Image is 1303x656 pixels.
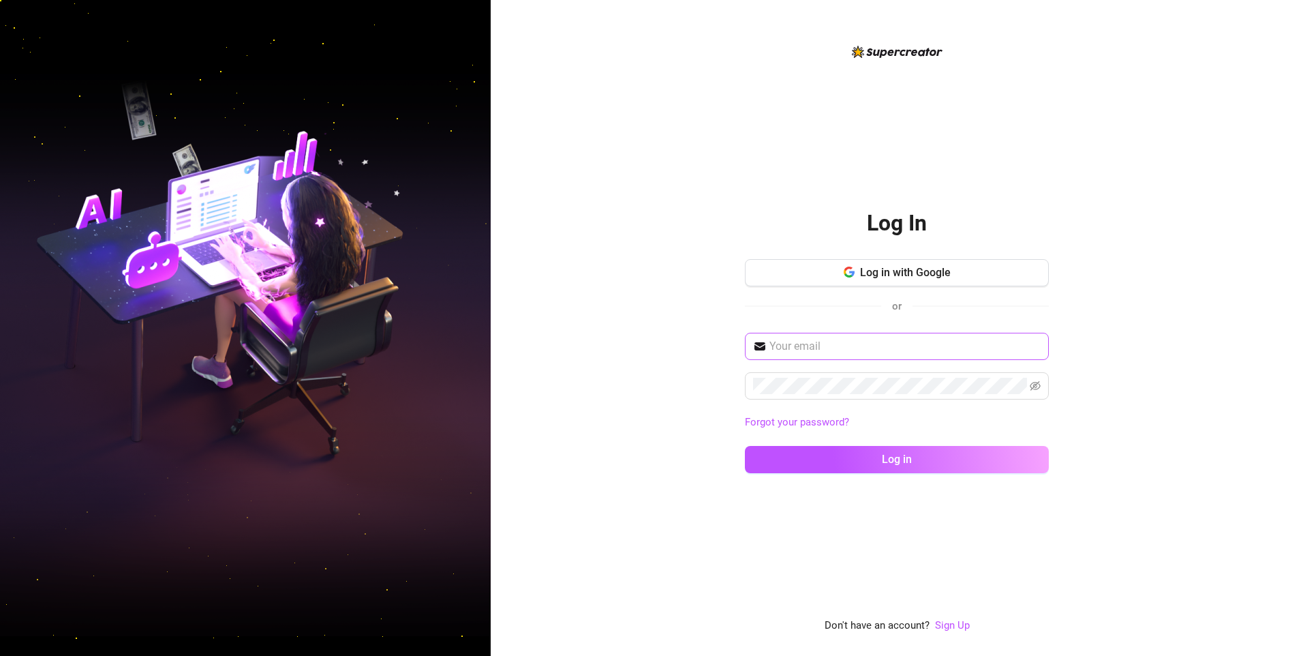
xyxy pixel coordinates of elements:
[867,209,927,237] h2: Log In
[745,416,849,428] a: Forgot your password?
[882,453,912,466] span: Log in
[860,266,951,279] span: Log in with Google
[825,618,930,634] span: Don't have an account?
[1030,381,1041,391] span: eye-invisible
[852,46,942,58] img: logo-BBDzfeDw.svg
[935,619,970,631] a: Sign Up
[935,618,970,634] a: Sign Up
[745,415,1049,431] a: Forgot your password?
[769,338,1041,355] input: Your email
[745,259,1049,286] button: Log in with Google
[892,300,902,312] span: or
[745,446,1049,473] button: Log in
